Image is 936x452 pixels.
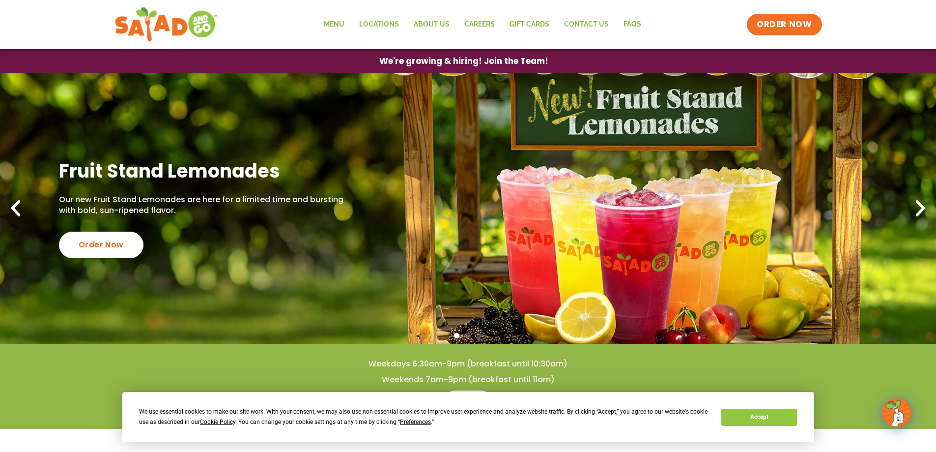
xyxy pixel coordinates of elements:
a: ORDER NOW [747,14,822,35]
a: GIFT CARDS [502,13,557,36]
a: Menu [444,391,492,414]
span: Go to slide 2 [465,333,471,338]
span: Go to slide 1 [454,333,459,338]
span: Go to slide 3 [477,333,482,338]
img: new-SAG-logo-768×292 [114,5,218,44]
a: About Us [406,13,457,36]
a: We're growing & hiring! Join the Team! [365,50,563,73]
div: Next slide [909,198,931,219]
div: We use essential cookies to make our site work. With your consent, we may also use non-essential ... [139,407,709,427]
p: Our new Fruit Stand Lemonades are here for a limited time and bursting with bold, sun-ripened fla... [59,194,348,216]
h4: Weekdays 6:30am-9pm (breakfast until 10:30am) [20,359,916,369]
h4: Weekends 7am-9pm (breakfast until 11am) [20,374,916,385]
a: Contact Us [557,13,616,36]
div: Cookie Consent Prompt [122,392,814,442]
a: FAQs [616,13,649,36]
h2: Fruit Stand Lemonades [59,159,348,183]
a: Careers [457,13,502,36]
img: wpChatIcon [883,399,910,426]
button: Accept [721,409,797,426]
span: Cookie Policy [200,419,235,425]
a: Locations [352,13,406,36]
div: Previous slide [5,198,27,219]
div: Order Now [59,232,143,258]
span: Preferences [400,419,431,425]
nav: Menu [316,13,649,36]
a: Menu [316,13,352,36]
span: ORDER NOW [757,19,812,30]
span: We're growing & hiring! Join the Team! [379,57,548,65]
